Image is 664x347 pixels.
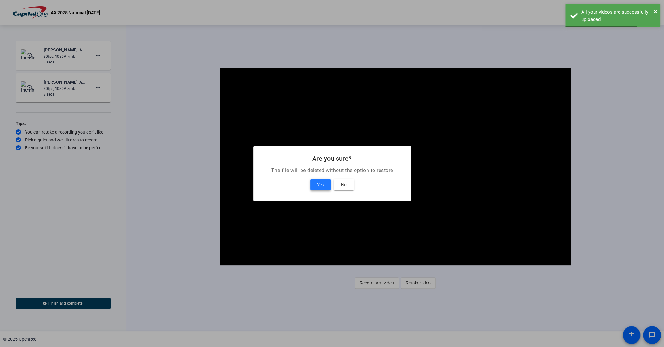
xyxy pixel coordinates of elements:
[341,181,347,188] span: No
[334,179,354,190] button: No
[310,179,331,190] button: Yes
[654,8,657,15] span: ×
[261,167,404,174] p: The file will be deleted without the option to restore
[261,153,404,164] h2: Are you sure?
[581,9,655,23] div: All your videos are successfully uploaded.
[654,7,657,16] button: Close
[317,181,324,188] span: Yes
